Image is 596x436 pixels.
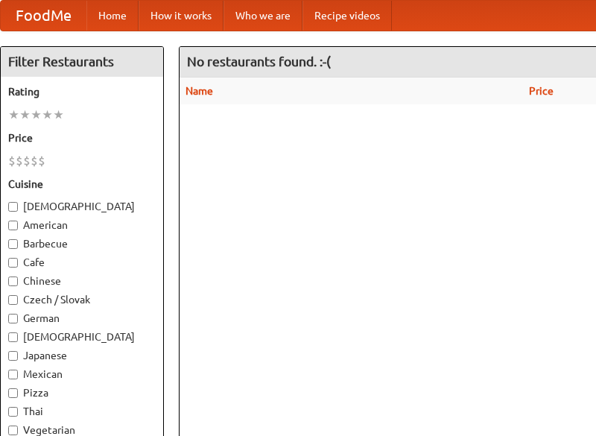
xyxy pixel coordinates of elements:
a: Home [86,1,139,31]
label: Japanese [8,348,156,363]
li: $ [31,153,38,169]
li: $ [38,153,45,169]
li: $ [8,153,16,169]
a: Who we are [223,1,302,31]
label: Pizza [8,385,156,400]
a: Recipe videos [302,1,392,31]
label: Mexican [8,367,156,382]
input: Cafe [8,258,18,268]
li: ★ [19,107,31,123]
a: Name [186,85,213,97]
label: Cafe [8,255,156,270]
label: German [8,311,156,326]
input: German [8,314,18,323]
a: Price [529,85,554,97]
input: Chinese [8,277,18,286]
input: Mexican [8,370,18,379]
input: Vegetarian [8,426,18,435]
label: Chinese [8,274,156,288]
a: How it works [139,1,223,31]
a: FoodMe [1,1,86,31]
li: ★ [42,107,53,123]
h5: Rating [8,84,156,99]
h4: Filter Restaurants [1,47,163,77]
label: Thai [8,404,156,419]
label: American [8,218,156,233]
label: [DEMOGRAPHIC_DATA] [8,199,156,214]
li: $ [16,153,23,169]
label: Czech / Slovak [8,292,156,307]
input: Barbecue [8,239,18,249]
li: $ [23,153,31,169]
li: ★ [53,107,64,123]
input: Japanese [8,351,18,361]
label: Barbecue [8,236,156,251]
input: Czech / Slovak [8,295,18,305]
label: [DEMOGRAPHIC_DATA] [8,329,156,344]
input: [DEMOGRAPHIC_DATA] [8,332,18,342]
input: Pizza [8,388,18,398]
h5: Price [8,130,156,145]
h5: Cuisine [8,177,156,192]
input: American [8,221,18,230]
input: [DEMOGRAPHIC_DATA] [8,202,18,212]
input: Thai [8,407,18,417]
li: ★ [8,107,19,123]
ng-pluralize: No restaurants found. :-( [187,54,331,69]
li: ★ [31,107,42,123]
